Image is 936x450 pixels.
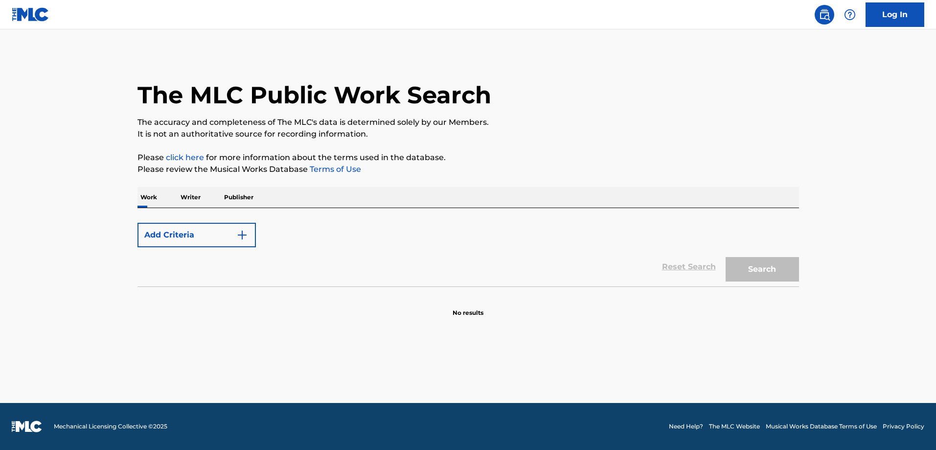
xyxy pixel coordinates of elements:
a: Privacy Policy [883,422,924,431]
p: It is not an authoritative source for recording information. [137,128,799,140]
a: Terms of Use [308,165,361,174]
form: Search Form [137,218,799,286]
h1: The MLC Public Work Search [137,80,491,110]
p: Publisher [221,187,256,208]
a: click here [166,153,204,162]
p: No results [453,297,483,317]
a: Musical Works Database Terms of Use [766,422,877,431]
p: Please for more information about the terms used in the database. [137,152,799,164]
img: logo [12,421,42,432]
a: Need Help? [669,422,703,431]
div: Help [840,5,860,24]
iframe: Chat Widget [887,403,936,450]
a: Log In [866,2,924,27]
span: Mechanical Licensing Collective © 2025 [54,422,167,431]
a: Public Search [815,5,834,24]
button: Add Criteria [137,223,256,247]
p: Writer [178,187,204,208]
p: Please review the Musical Works Database [137,164,799,175]
img: MLC Logo [12,7,49,22]
img: help [844,9,856,21]
p: The accuracy and completeness of The MLC's data is determined solely by our Members. [137,117,799,128]
img: search [819,9,830,21]
p: Work [137,187,160,208]
a: The MLC Website [709,422,760,431]
img: 9d2ae6d4665cec9f34b9.svg [236,229,248,241]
